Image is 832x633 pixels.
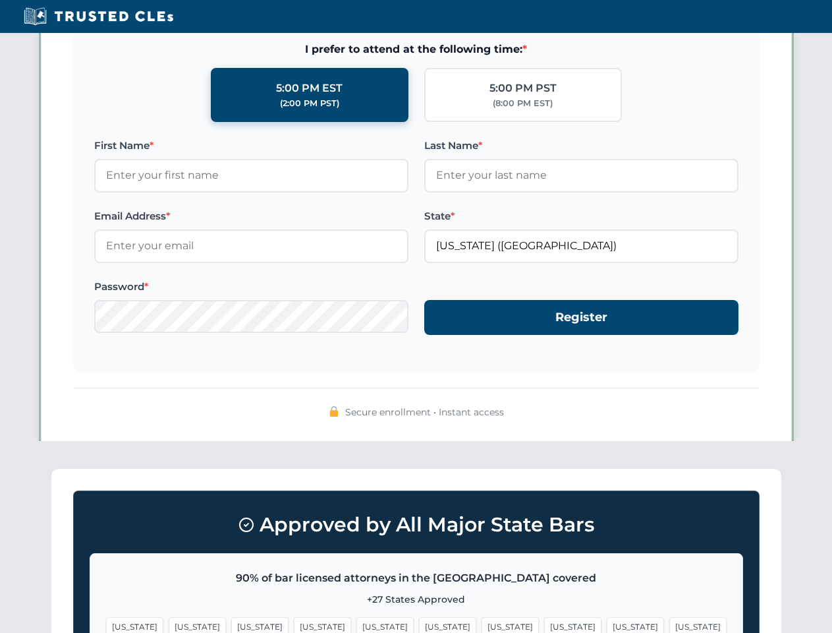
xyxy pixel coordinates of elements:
[280,97,339,110] div: (2:00 PM PST)
[424,208,738,224] label: State
[94,159,408,192] input: Enter your first name
[94,229,408,262] input: Enter your email
[106,570,727,587] p: 90% of bar licensed attorneys in the [GEOGRAPHIC_DATA] covered
[106,592,727,607] p: +27 States Approved
[493,97,553,110] div: (8:00 PM EST)
[329,406,339,417] img: 🔒
[90,507,743,543] h3: Approved by All Major State Bars
[345,405,504,419] span: Secure enrollment • Instant access
[424,229,738,262] input: Florida (FL)
[489,80,557,97] div: 5:00 PM PST
[94,138,408,154] label: First Name
[276,80,343,97] div: 5:00 PM EST
[424,300,738,335] button: Register
[424,138,738,154] label: Last Name
[94,208,408,224] label: Email Address
[94,41,738,58] span: I prefer to attend at the following time:
[424,159,738,192] input: Enter your last name
[94,279,408,295] label: Password
[20,7,177,26] img: Trusted CLEs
